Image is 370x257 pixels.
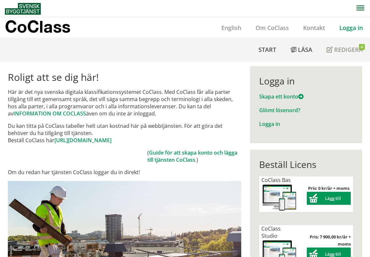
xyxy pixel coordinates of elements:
td: ( .) [147,149,241,163]
strong: Pris: 0 kr/år + moms [308,185,349,191]
div: Logga in [259,75,353,86]
a: Logga in [332,24,370,32]
strong: Pris: 7 900,00 kr/år + moms [310,234,351,247]
p: Om du redan har tjänsten CoClass loggar du in direkt! [8,169,241,176]
button: Lägg till [307,192,351,205]
a: Guide för att skapa konto och lägga till tjänsten CoClass [147,149,237,163]
span: CoClass Studio [261,225,281,239]
p: Här är det nya svenska digitala klassifikationssystemet CoClass. Med CoClass får alla parter till... [8,88,241,117]
a: Läsa [283,38,319,61]
a: Lägg till [307,251,351,257]
a: English [214,24,248,32]
a: Skapa ett konto [259,93,303,100]
p: CoClass [5,23,70,30]
a: [URL][DOMAIN_NAME] [54,137,111,144]
a: Glömt lösenord? [259,107,300,114]
p: Du kan titta på CoClass tabeller helt utan kostnad här på webbtjänsten. För att göra det behöver ... [8,122,241,144]
div: Beställ Licens [259,159,353,170]
a: Om CoClass [248,24,296,32]
span: Start [259,46,276,53]
a: Start [251,38,283,61]
a: Lägg till [307,195,351,201]
a: CoClass [5,18,84,38]
span: Läsa [298,46,312,53]
span: CoClass Bas [261,176,291,184]
a: Logga in [259,120,280,128]
img: Svensk Byggtjänst [5,3,41,15]
img: coclass-license.jpg [261,184,297,212]
a: INFORMATION OM COCLASS [13,110,86,117]
a: Kontakt [296,24,332,32]
h1: Roligt att se dig här! [8,71,241,83]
